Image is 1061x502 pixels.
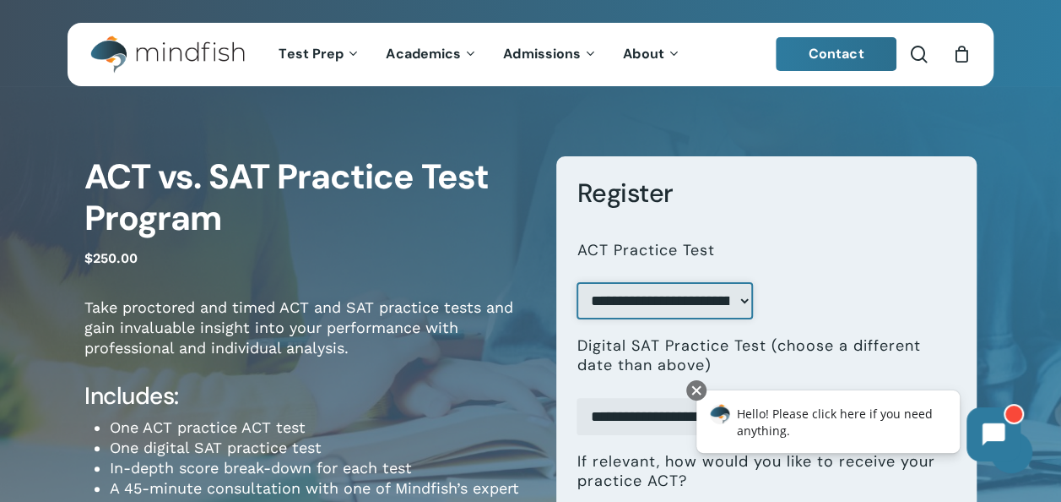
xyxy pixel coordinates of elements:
[623,45,664,63] span: About
[952,45,971,63] a: Cart
[503,45,581,63] span: Admissions
[679,377,1037,478] iframe: Chatbot
[84,297,531,381] p: Take proctored and timed ACT and SAT practice tests and gain invaluable insight into your perform...
[84,156,531,240] h1: ACT vs. SAT Practice Test Program
[68,23,993,86] header: Main Menu
[610,47,694,62] a: About
[373,47,490,62] a: Academics
[84,250,138,266] bdi: 250.00
[577,177,955,210] h3: Register
[809,45,864,63] span: Contact
[490,47,610,62] a: Admissions
[577,336,942,376] label: Digital SAT Practice Test (choose a different date than above)
[266,23,693,86] nav: Main Menu
[577,241,714,260] label: ACT Practice Test
[386,45,461,63] span: Academics
[84,381,531,412] h4: Includes:
[84,250,93,266] span: $
[110,417,531,438] li: One ACT practice ACT test
[110,438,531,458] li: One digital SAT practice test
[110,458,531,478] li: In-depth score break-down for each test
[279,45,344,63] span: Test Prep
[776,37,897,71] a: Contact
[577,452,942,492] label: If relevant, how would you like to receive your practice ACT?
[266,47,373,62] a: Test Prep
